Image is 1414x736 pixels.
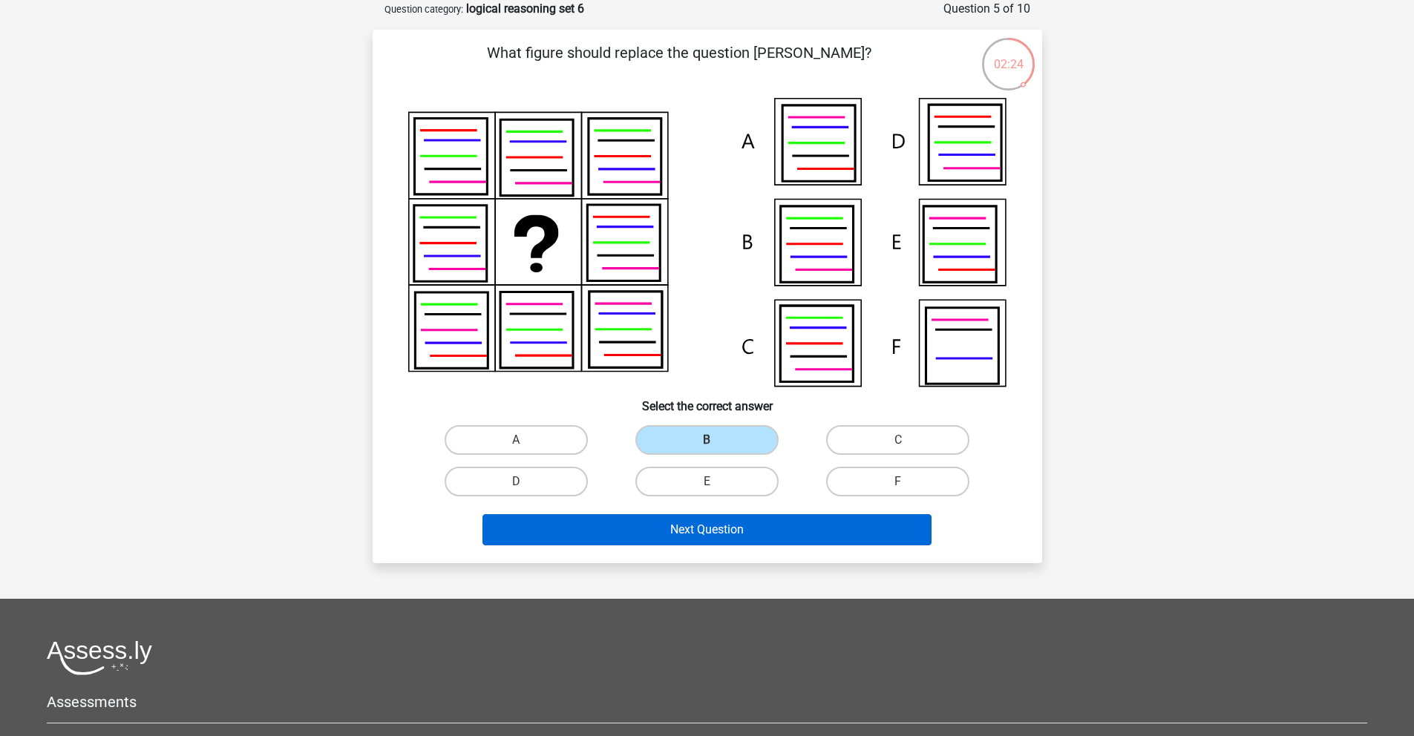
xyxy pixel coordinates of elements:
label: B [635,425,779,455]
h6: Select the correct answer [396,387,1018,413]
img: Assessly logo [47,640,152,675]
label: F [826,467,969,496]
label: A [445,425,588,455]
div: 02:24 [981,36,1036,73]
label: C [826,425,969,455]
small: Question category: [384,4,463,15]
button: Next Question [482,514,932,545]
p: What figure should replace the question [PERSON_NAME]? [396,42,963,86]
label: D [445,467,588,496]
strong: logical reasoning set 6 [466,1,584,16]
label: E [635,467,779,496]
h5: Assessments [47,693,1367,711]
